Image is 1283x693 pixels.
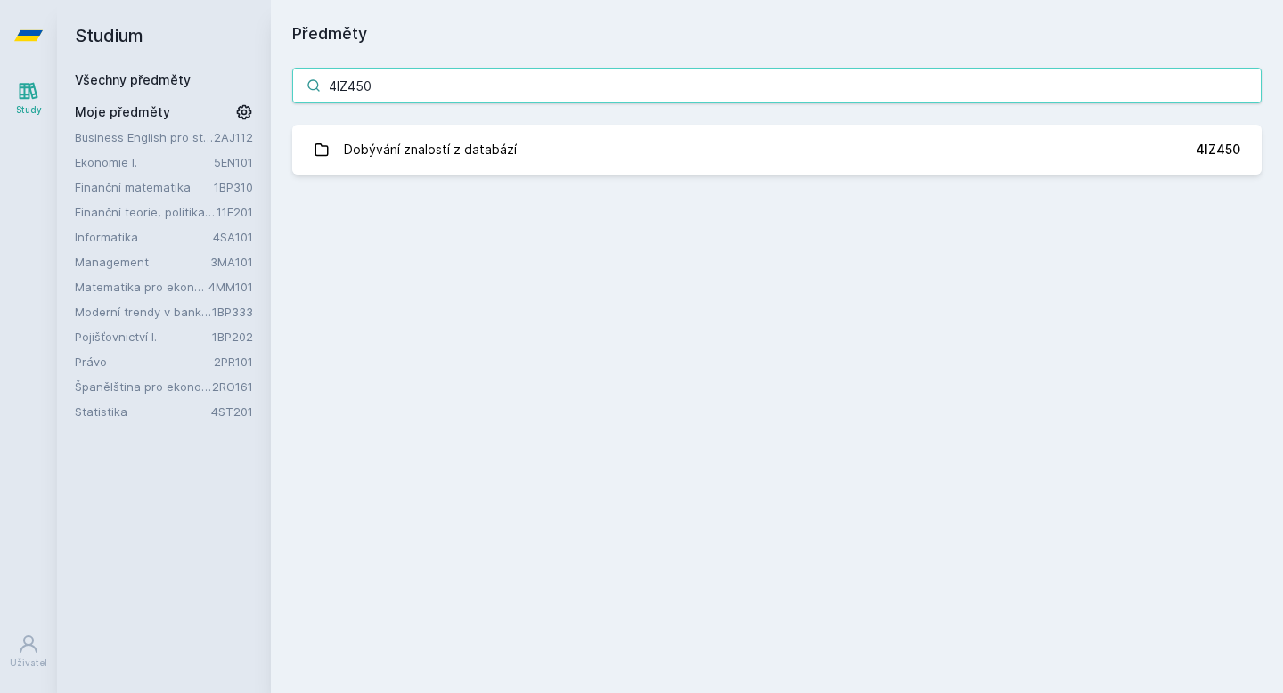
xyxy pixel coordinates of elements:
[4,71,53,126] a: Study
[344,132,517,167] div: Dobývání znalostí z databází
[75,353,214,371] a: Právo
[75,178,214,196] a: Finanční matematika
[75,403,211,420] a: Statistika
[214,130,253,144] a: 2AJ112
[212,330,253,344] a: 1BP202
[10,656,47,670] div: Uživatel
[75,278,208,296] a: Matematika pro ekonomy
[217,205,253,219] a: 11F201
[213,230,253,244] a: 4SA101
[75,103,170,121] span: Moje předměty
[214,180,253,194] a: 1BP310
[208,280,253,294] a: 4MM101
[75,128,214,146] a: Business English pro středně pokročilé 2 (B1)
[75,303,212,321] a: Moderní trendy v bankovnictví a finančním sektoru (v angličtině)
[75,253,210,271] a: Management
[210,255,253,269] a: 3MA101
[75,328,212,346] a: Pojišťovnictví I.
[214,155,253,169] a: 5EN101
[16,103,42,117] div: Study
[75,378,212,395] a: Španělština pro ekonomy - základní úroveň 1 (A0/A1)
[211,404,253,419] a: 4ST201
[75,72,191,87] a: Všechny předměty
[214,355,253,369] a: 2PR101
[292,125,1262,175] a: Dobývání znalostí z databází 4IZ450
[75,153,214,171] a: Ekonomie I.
[4,624,53,679] a: Uživatel
[292,21,1262,46] h1: Předměty
[292,68,1262,103] input: Název nebo ident předmětu…
[212,379,253,394] a: 2RO161
[1196,141,1240,159] div: 4IZ450
[75,228,213,246] a: Informatika
[75,203,217,221] a: Finanční teorie, politika a instituce
[212,305,253,319] a: 1BP333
